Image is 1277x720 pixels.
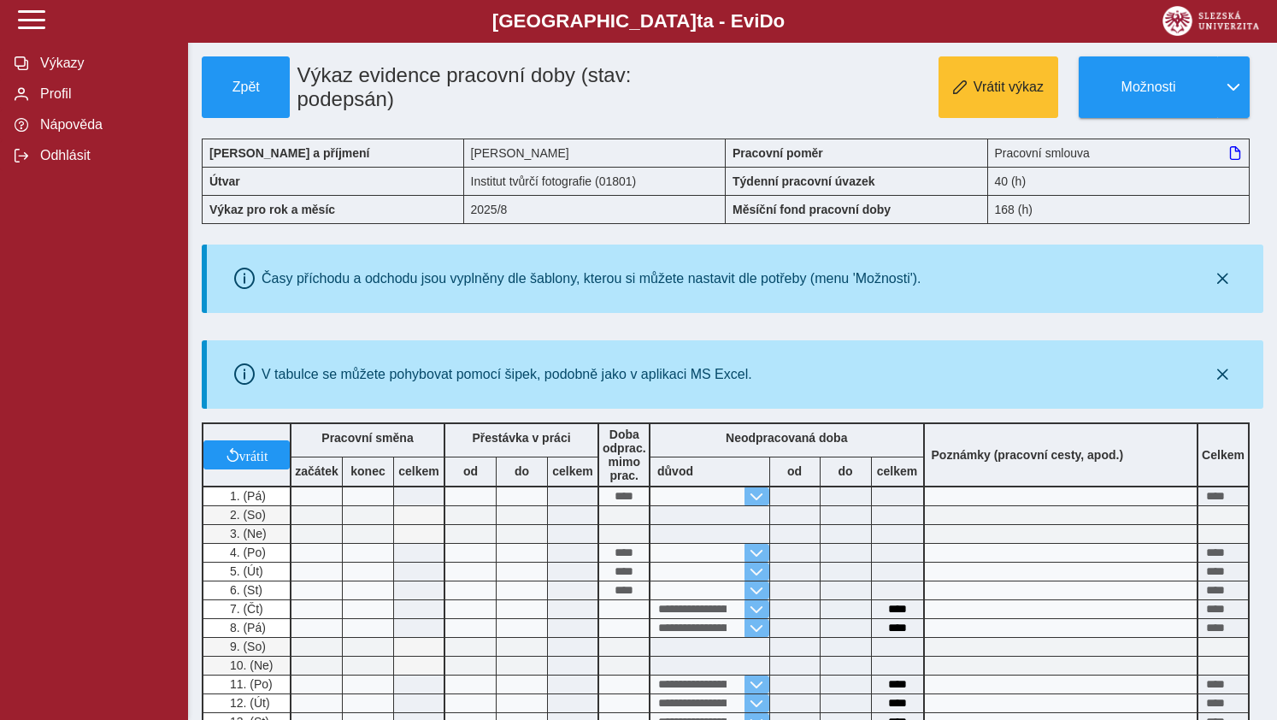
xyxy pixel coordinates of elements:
span: o [774,10,786,32]
b: konec [343,464,393,478]
button: Zpět [202,56,290,118]
span: 9. (So) [227,640,266,653]
b: od [770,464,820,478]
span: 6. (St) [227,583,262,597]
button: Vrátit výkaz [939,56,1058,118]
span: 8. (Pá) [227,621,266,634]
button: Možnosti [1079,56,1217,118]
span: 2. (So) [227,508,266,522]
span: Výkazy [35,56,174,71]
span: 11. (Po) [227,677,273,691]
b: Doba odprac. mimo prac. [603,428,646,482]
b: do [497,464,547,478]
b: Útvar [209,174,240,188]
span: 12. (Út) [227,696,270,710]
span: t [697,10,703,32]
span: Možnosti [1093,80,1203,95]
div: 2025/8 [464,195,727,224]
b: Neodpracovaná doba [726,431,847,445]
b: začátek [291,464,342,478]
div: V tabulce se můžete pohybovat pomocí šipek, podobně jako v aplikaci MS Excel. [262,367,752,382]
button: vrátit [203,440,290,469]
b: do [821,464,871,478]
span: Profil [35,86,174,102]
div: 40 (h) [988,167,1251,195]
b: Měsíční fond pracovní doby [733,203,891,216]
b: Týdenní pracovní úvazek [733,174,875,188]
span: 1. (Pá) [227,489,266,503]
span: Zpět [209,80,282,95]
b: Poznámky (pracovní cesty, apod.) [925,448,1131,462]
div: Institut tvůrčí fotografie (01801) [464,167,727,195]
span: 3. (Ne) [227,527,267,540]
b: celkem [548,464,597,478]
b: celkem [394,464,444,478]
span: 5. (Út) [227,564,263,578]
b: Přestávka v práci [472,431,570,445]
span: Vrátit výkaz [974,80,1044,95]
span: 4. (Po) [227,546,266,559]
b: Celkem [1202,448,1245,462]
b: Výkaz pro rok a měsíc [209,203,335,216]
b: Pracovní směna [321,431,413,445]
div: [PERSON_NAME] [464,139,727,167]
b: celkem [872,464,923,478]
b: [GEOGRAPHIC_DATA] a - Evi [51,10,1226,32]
span: 7. (Čt) [227,602,263,616]
b: důvod [657,464,693,478]
span: Nápověda [35,117,174,133]
b: [PERSON_NAME] a příjmení [209,146,369,160]
div: Pracovní smlouva [988,139,1251,167]
span: vrátit [239,448,268,462]
h1: Výkaz evidence pracovní doby (stav: podepsán) [290,56,644,118]
div: 168 (h) [988,195,1251,224]
span: 10. (Ne) [227,658,274,672]
b: od [445,464,496,478]
b: Pracovní poměr [733,146,823,160]
div: Časy příchodu a odchodu jsou vyplněny dle šablony, kterou si můžete nastavit dle potřeby (menu 'M... [262,271,921,286]
span: D [759,10,773,32]
img: logo_web_su.png [1162,6,1259,36]
span: Odhlásit [35,148,174,163]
